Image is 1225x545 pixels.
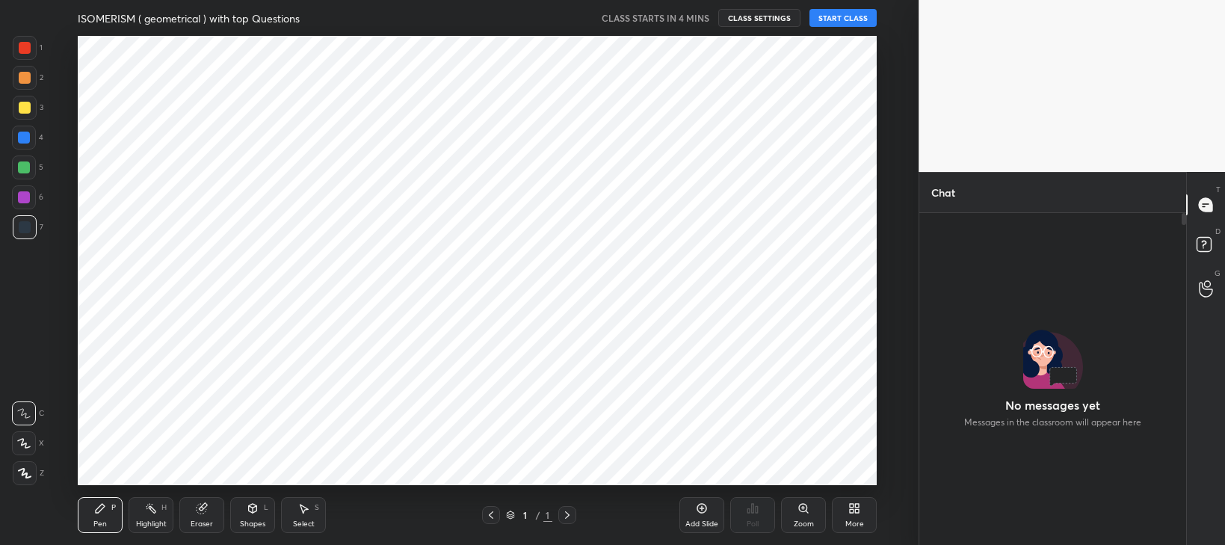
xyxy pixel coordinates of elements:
div: 3 [13,96,43,120]
div: 1 [13,36,43,60]
div: Zoom [794,520,814,528]
button: START CLASS [809,9,877,27]
div: Z [13,461,44,485]
button: CLASS SETTINGS [718,9,800,27]
div: C [12,401,44,425]
h4: ISOMERISM ( geometrical ) with top Questions [78,11,300,25]
h5: CLASS STARTS IN 4 MINS [602,11,709,25]
div: 6 [12,185,43,209]
div: X [12,431,44,455]
div: 1 [543,508,552,522]
div: 5 [12,156,43,179]
p: Chat [919,173,967,212]
div: S [315,504,319,511]
div: Pen [93,520,107,528]
div: 1 [518,511,533,520]
div: Eraser [191,520,213,528]
div: Add Slide [685,520,718,528]
p: T [1216,184,1221,195]
div: 7 [13,215,43,239]
div: Select [293,520,315,528]
div: 4 [12,126,43,150]
div: L [264,504,268,511]
p: D [1215,226,1221,237]
div: / [536,511,540,520]
div: Highlight [136,520,167,528]
p: G [1215,268,1221,279]
div: H [161,504,167,511]
div: 2 [13,66,43,90]
div: Shapes [240,520,265,528]
div: P [111,504,116,511]
div: More [845,520,864,528]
